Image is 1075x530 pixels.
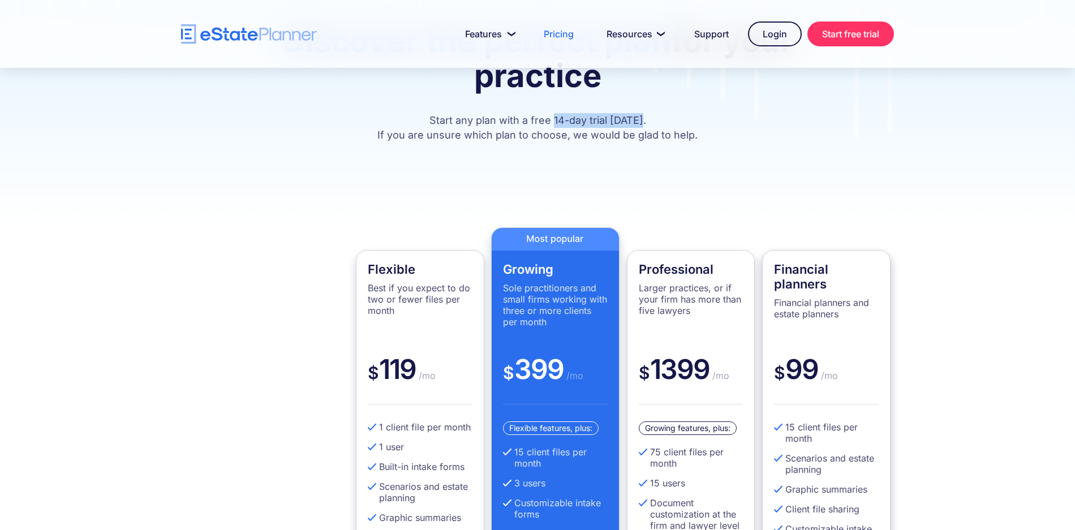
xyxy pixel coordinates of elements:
span: $ [639,363,650,383]
p: Start any plan with a free 14-day trial [DATE]. If you are unsure which plan to choose, we would ... [232,113,843,143]
span: /mo [818,370,838,381]
h4: Growing [503,262,608,277]
span: /mo [416,370,436,381]
a: home [181,24,317,44]
div: Growing features, plus: [639,421,737,435]
span: /mo [564,370,583,381]
a: Login [748,21,802,46]
li: Scenarios and estate planning [368,481,472,503]
div: 99 [774,352,879,404]
li: 75 client files per month [639,446,743,469]
li: Built-in intake forms [368,461,472,472]
div: 119 [368,352,472,404]
a: Resources [593,23,675,45]
div: 399 [503,352,608,404]
p: Financial planners and estate planners [774,297,879,320]
li: 3 users [503,477,608,489]
li: Graphic summaries [774,484,879,495]
li: Client file sharing [774,503,879,515]
h4: Professional [639,262,743,277]
h4: Flexible [368,262,472,277]
a: Start free trial [807,21,894,46]
li: 15 client files per month [503,446,608,469]
li: 1 user [368,441,472,453]
h4: Financial planners [774,262,879,291]
li: 1 client file per month [368,421,472,433]
li: Scenarios and estate planning [774,453,879,475]
a: Support [681,23,742,45]
li: 15 users [639,477,743,489]
span: /mo [709,370,729,381]
p: Larger practices, or if your firm has more than five lawyers [639,282,743,316]
span: $ [503,363,514,383]
div: 1399 [639,352,743,404]
a: Features [451,23,524,45]
li: Graphic summaries [368,512,472,523]
div: Flexible features, plus: [503,421,599,435]
span: $ [368,363,379,383]
p: Sole practitioners and small firms working with three or more clients per month [503,282,608,328]
a: Pricing [530,23,587,45]
p: Best if you expect to do two or fewer files per month [368,282,472,316]
li: 15 client files per month [774,421,879,444]
li: Customizable intake forms [503,497,608,520]
span: $ [774,363,785,383]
